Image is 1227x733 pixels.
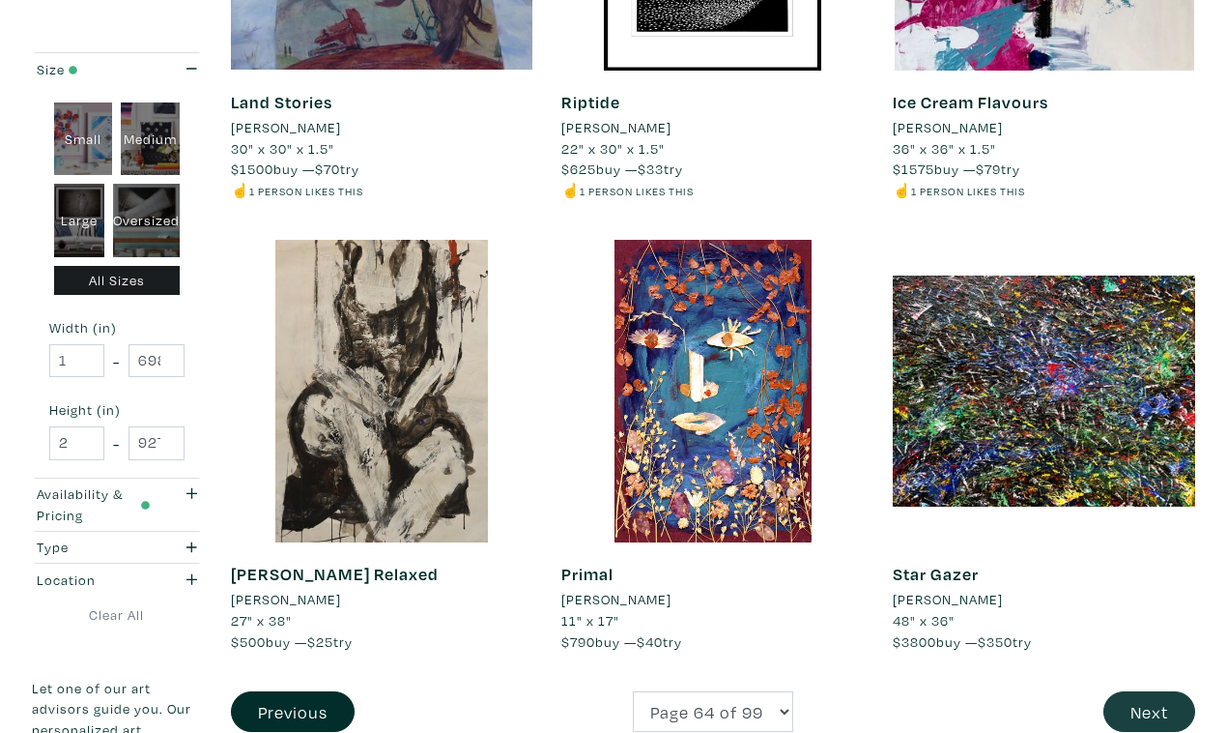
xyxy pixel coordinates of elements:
[32,604,202,626] a: Clear All
[315,160,340,178] span: $70
[231,117,533,138] a: [PERSON_NAME]
[37,484,150,525] div: Availability & Pricing
[561,117,864,138] a: [PERSON_NAME]
[561,563,613,585] a: Primal
[893,91,1048,113] a: Ice Cream Flavours
[561,632,595,651] span: $790
[231,160,273,178] span: $1500
[893,611,955,630] span: 48" x 36"
[893,563,979,585] a: Star Gazer
[561,91,620,113] a: Riptide
[54,103,113,176] div: Small
[32,532,202,564] button: Type
[49,403,185,417] small: Height (in)
[893,589,1003,610] li: [PERSON_NAME]
[893,632,936,651] span: $3800
[113,348,120,374] span: -
[32,53,202,85] button: Size
[231,589,533,610] a: [PERSON_NAME]
[911,184,1025,198] small: 1 person likes this
[893,160,1020,178] span: buy — try
[893,632,1032,651] span: buy — try
[113,184,180,257] div: Oversized
[561,180,864,201] li: ☝️
[637,632,663,651] span: $40
[561,139,665,158] span: 22" x 30" x 1.5"
[231,139,334,158] span: 30" x 30" x 1.5"
[231,180,533,201] li: ☝️
[893,589,1195,610] a: [PERSON_NAME]
[893,139,996,158] span: 36" x 36" x 1.5"
[231,117,341,138] li: [PERSON_NAME]
[1103,691,1195,733] button: Next
[307,632,333,651] span: $25
[978,632,1013,651] span: $350
[893,117,1003,138] li: [PERSON_NAME]
[37,59,150,80] div: Size
[231,589,341,610] li: [PERSON_NAME]
[49,321,185,335] small: Width (in)
[231,632,353,651] span: buy — try
[37,570,150,591] div: Location
[976,160,1001,178] span: $79
[54,266,181,296] div: All Sizes
[580,184,694,198] small: 1 person likes this
[893,160,934,178] span: $1575
[249,184,363,198] small: 1 person likes this
[32,564,202,596] button: Location
[113,430,120,456] span: -
[561,589,671,610] li: [PERSON_NAME]
[561,632,682,651] span: buy — try
[561,160,683,178] span: buy — try
[37,537,150,558] div: Type
[231,563,439,585] a: [PERSON_NAME] Relaxed
[893,117,1195,138] a: [PERSON_NAME]
[32,479,202,531] button: Availability & Pricing
[231,691,355,733] button: Previous
[54,184,105,257] div: Large
[231,611,292,630] span: 27" x 38"
[561,611,619,630] span: 11" x 17"
[561,117,671,138] li: [PERSON_NAME]
[231,632,266,651] span: $500
[231,160,359,178] span: buy — try
[231,91,332,113] a: Land Stories
[893,180,1195,201] li: ☝️
[638,160,664,178] span: $33
[561,160,596,178] span: $625
[561,589,864,610] a: [PERSON_NAME]
[121,103,180,176] div: Medium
